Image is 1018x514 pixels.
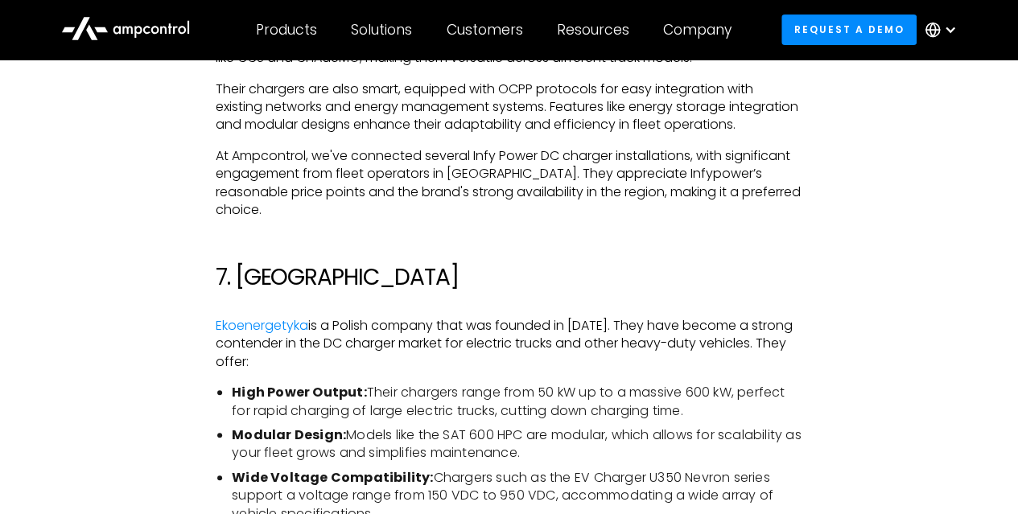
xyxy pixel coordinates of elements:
[232,426,346,444] strong: Modular Design:
[232,426,802,463] li: Models like the SAT 600 HPC are modular, which allows for scalability as your fleet grows and sim...
[557,21,629,39] div: Resources
[232,468,433,487] strong: Wide Voltage Compatibility:
[663,21,732,39] div: Company
[447,21,523,39] div: Customers
[232,383,367,401] strong: High Power Output:
[216,316,308,335] a: Ekoenergetyka
[216,317,802,371] p: is a Polish company that was founded in [DATE]. They have become a strong contender in the DC cha...
[256,21,317,39] div: Products
[216,80,802,134] p: Their chargers are also smart, equipped with OCPP protocols for easy integration with existing ne...
[351,21,412,39] div: Solutions
[216,147,802,220] p: At Ampcontrol, we've connected several Infy Power DC charger installations, with significant enga...
[216,264,802,291] h2: 7. [GEOGRAPHIC_DATA]
[781,14,917,44] a: Request a demo
[232,384,802,420] li: Their chargers range from 50 kW up to a massive 600 kW, perfect for rapid charging of large elect...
